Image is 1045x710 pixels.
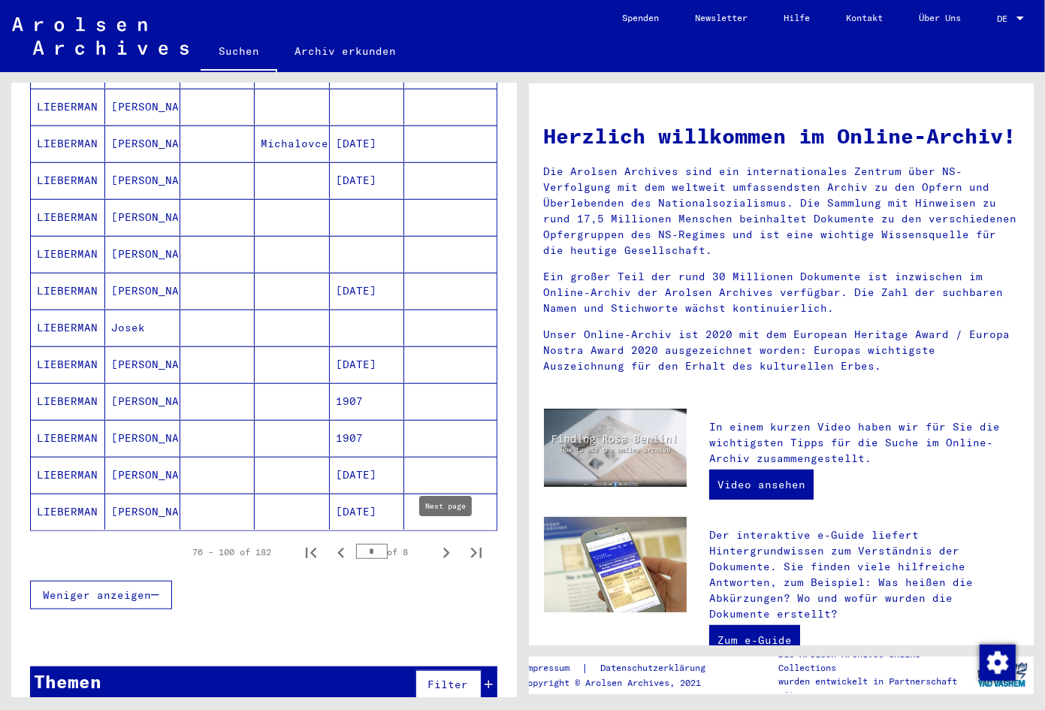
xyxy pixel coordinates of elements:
div: of 8 [356,545,431,559]
mat-cell: LIEBERMAN [31,383,105,419]
mat-cell: Josek [105,310,180,346]
mat-cell: Michalovce [255,125,329,162]
a: Datenschutzerklärung [588,660,723,676]
p: Ein großer Teil der rund 30 Millionen Dokumente ist inzwischen im Online-Archiv der Arolsen Archi... [544,269,1019,316]
div: Zustimmung ändern [979,644,1015,680]
mat-cell: [DATE] [330,273,404,309]
mat-cell: [PERSON_NAME] [105,383,180,419]
img: yv_logo.png [974,656,1031,693]
mat-cell: [PERSON_NAME] [105,420,180,456]
span: DE [997,14,1013,24]
mat-cell: [DATE] [330,494,404,530]
a: Zum e-Guide [709,625,800,655]
mat-cell: [PERSON_NAME] [105,457,180,493]
mat-cell: [PERSON_NAME] [105,199,180,235]
img: Arolsen_neg.svg [12,17,189,55]
img: Zustimmung ändern [980,645,1016,681]
mat-cell: LIEBERMAN [31,125,105,162]
button: Weniger anzeigen [30,581,172,609]
p: wurden entwickelt in Partnerschaft mit [778,675,971,702]
mat-cell: 1907 [330,420,404,456]
span: Filter [428,678,469,691]
button: Next page [431,537,461,567]
a: Archiv erkunden [277,33,415,69]
h1: Herzlich willkommen im Online-Archiv! [544,120,1019,152]
mat-cell: LIEBERMAN [31,494,105,530]
button: Previous page [326,537,356,567]
mat-cell: [PERSON_NAME] [105,236,180,272]
mat-cell: LIEBERMAN [31,89,105,125]
img: video.jpg [544,409,687,487]
mat-cell: [PERSON_NAME] [105,273,180,309]
p: Unser Online-Archiv ist 2020 mit dem European Heritage Award / Europa Nostra Award 2020 ausgezeic... [544,327,1019,374]
p: Die Arolsen Archives sind ein internationales Zentrum über NS-Verfolgung mit dem weltweit umfasse... [544,164,1019,258]
mat-cell: LIEBERMAN [31,457,105,493]
span: Weniger anzeigen [43,588,151,602]
mat-cell: [DATE] [330,125,404,162]
mat-cell: LIEBERMAN [31,162,105,198]
mat-cell: [PERSON_NAME] [105,162,180,198]
mat-cell: LIEBERMAN [31,236,105,272]
mat-cell: LIEBERMAN [31,199,105,235]
a: Video ansehen [709,470,814,500]
mat-cell: LIEBERMAN [31,420,105,456]
p: Copyright © Arolsen Archives, 2021 [522,676,723,690]
button: Last page [461,537,491,567]
div: 76 – 100 of 182 [193,545,272,559]
mat-cell: [DATE] [330,457,404,493]
div: Themen [34,668,101,695]
p: Die Arolsen Archives Online-Collections [778,648,971,675]
mat-cell: LIEBERMAN [31,346,105,382]
p: In einem kurzen Video haben wir für Sie die wichtigsten Tipps für die Suche im Online-Archiv zusa... [709,419,1019,467]
mat-cell: [PERSON_NAME] [105,494,180,530]
mat-cell: [DATE] [330,162,404,198]
mat-cell: [PERSON_NAME] [105,125,180,162]
img: eguide.jpg [544,517,687,612]
button: Filter [415,670,482,699]
a: Suchen [201,33,277,72]
p: Der interaktive e-Guide liefert Hintergrundwissen zum Verständnis der Dokumente. Sie finden viele... [709,527,1019,622]
mat-cell: LIEBERMAN [31,310,105,346]
mat-cell: [DATE] [330,346,404,382]
mat-cell: [PERSON_NAME] [105,89,180,125]
a: Impressum [522,660,581,676]
mat-cell: LIEBERMAN [31,273,105,309]
mat-cell: 1907 [330,383,404,419]
div: | [522,660,723,676]
mat-cell: [PERSON_NAME] [105,346,180,382]
button: First page [296,537,326,567]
